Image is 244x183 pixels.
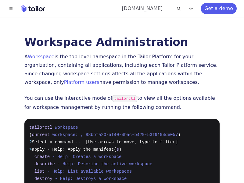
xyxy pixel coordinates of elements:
[104,176,127,181] span: workspace
[52,169,65,174] span: Help:
[101,162,109,167] span: the
[75,176,96,181] span: Destroys
[47,169,50,174] span: -
[55,125,78,130] span: workspace
[32,132,50,137] span: current
[64,79,99,85] a: Platform users
[24,37,220,48] h1: Workspace Administration
[86,132,91,137] span: 88
[81,132,83,137] span: ,
[29,132,32,137] span: (
[7,5,15,12] button: Toggle navigation
[34,154,50,159] span: create
[111,162,127,167] span: active
[21,5,45,12] a: Home
[73,154,91,159] span: Creates
[52,132,78,137] span: workspace:
[29,140,32,145] span: ?
[178,132,180,137] span: )
[28,54,54,59] a: Workspace
[34,169,45,174] span: list
[32,140,178,145] span: Select a command... [Use arrows to move, type to filter]
[129,162,152,167] span: workspace
[68,169,78,174] span: List
[60,176,73,181] span: Help:
[32,147,116,152] span: apply - Help: Apply the manifest(
[106,169,132,174] span: workspaces
[29,125,52,130] span: tailorctl
[117,147,119,152] span: s
[63,162,75,167] span: Help:
[99,154,122,159] span: workspace
[175,5,182,12] button: Find something...
[112,95,137,102] code: tailorctl
[29,147,32,152] span: >
[55,176,57,181] span: -
[57,154,70,159] span: Help:
[119,147,121,152] span: )
[52,154,55,159] span: -
[93,154,96,159] span: a
[78,162,99,167] span: Describe
[201,3,237,14] a: Get a demo
[91,132,178,137] span: bbfa20-af40-4bac-b429-53f9194de057
[24,52,220,87] p: A is the top-level namespace in the Tailor Platform for your organization, containing all applica...
[34,162,55,167] span: describe
[24,94,220,112] p: You can use the interactive mode of to view all the options available for workspace management by...
[81,169,104,174] span: available
[122,5,163,11] a: [DOMAIN_NAME]
[34,176,52,181] span: destroy
[99,176,101,181] span: a
[57,162,60,167] span: -
[187,5,195,12] button: Toggle dark mode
